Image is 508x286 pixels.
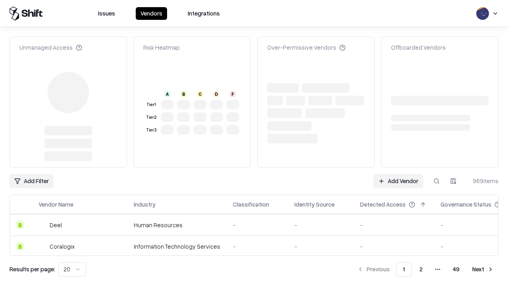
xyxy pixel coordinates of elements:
div: B [181,91,187,97]
div: Detected Access [360,200,406,209]
div: Tier 1 [145,101,158,108]
div: Tier 3 [145,127,158,133]
div: A [164,91,171,97]
p: Results per page: [10,265,55,273]
div: Industry [134,200,156,209]
a: Add Vendor [373,174,423,188]
button: 2 [413,262,429,276]
button: Add Filter [10,174,54,188]
button: 1 [396,262,412,276]
div: C [197,91,203,97]
div: Vendor Name [38,200,73,209]
div: Identity Source [294,200,335,209]
div: Human Resources [134,221,220,229]
img: Coralogix [38,242,46,250]
div: - [233,242,282,251]
div: Coralogix [50,242,75,251]
button: Issues [93,7,120,20]
button: Integrations [183,7,225,20]
div: Information Technology Services [134,242,220,251]
img: Deel [38,221,46,229]
div: Unmanaged Access [19,43,82,52]
div: F [229,91,236,97]
div: B [16,221,24,229]
div: Tier 2 [145,114,158,121]
button: Vendors [136,7,167,20]
div: - [294,221,347,229]
div: B [16,242,24,250]
div: D [213,91,219,97]
nav: pagination [352,262,498,276]
button: Next [468,262,498,276]
div: - [294,242,347,251]
div: - [360,221,428,229]
div: Classification [233,200,269,209]
div: Offboarded Vendors [391,43,446,52]
div: Risk Heatmap [143,43,180,52]
div: Over-Permissive Vendors [267,43,346,52]
div: Deel [50,221,62,229]
div: Governance Status [441,200,491,209]
div: 969 items [467,177,498,185]
button: 49 [446,262,466,276]
div: - [233,221,282,229]
div: - [360,242,428,251]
